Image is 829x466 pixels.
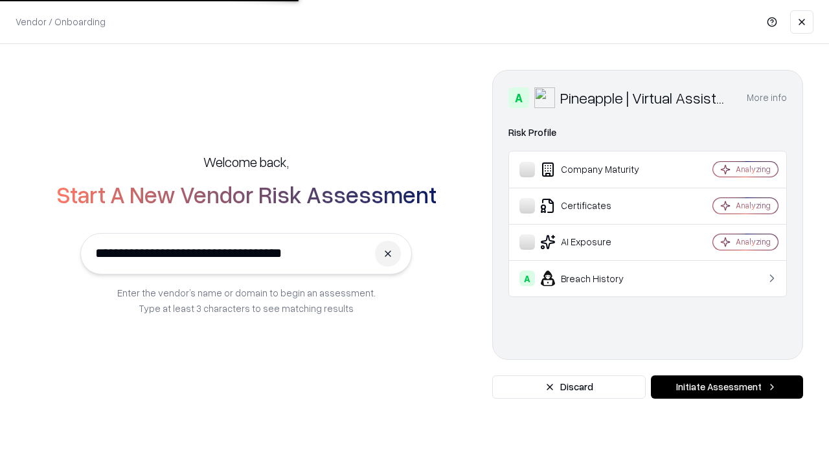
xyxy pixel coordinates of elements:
[56,181,437,207] h2: Start A New Vendor Risk Assessment
[519,271,535,286] div: A
[519,198,674,214] div: Certificates
[560,87,731,108] div: Pineapple | Virtual Assistant Agency
[519,271,674,286] div: Breach History
[492,375,646,399] button: Discard
[508,87,529,108] div: A
[519,234,674,250] div: AI Exposure
[508,125,787,140] div: Risk Profile
[534,87,555,108] img: Pineapple | Virtual Assistant Agency
[736,200,771,211] div: Analyzing
[203,153,289,171] h5: Welcome back,
[736,236,771,247] div: Analyzing
[117,285,376,316] p: Enter the vendor’s name or domain to begin an assessment. Type at least 3 characters to see match...
[747,86,787,109] button: More info
[736,164,771,175] div: Analyzing
[651,375,803,399] button: Initiate Assessment
[519,162,674,177] div: Company Maturity
[16,15,106,28] p: Vendor / Onboarding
